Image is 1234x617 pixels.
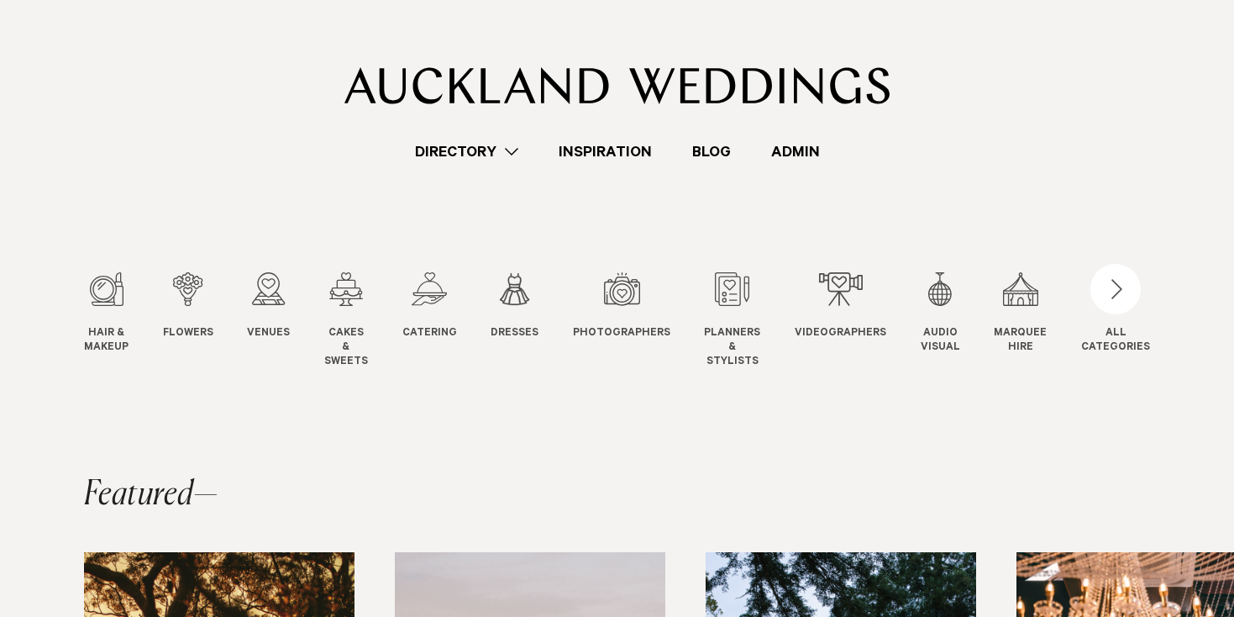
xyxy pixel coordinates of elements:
[324,327,368,369] span: Cakes & Sweets
[324,272,368,369] a: Cakes & Sweets
[402,327,457,341] span: Catering
[921,272,994,369] swiper-slide: 10 / 12
[163,272,213,341] a: Flowers
[994,272,1047,356] a: Marquee Hire
[795,272,886,341] a: Videographers
[1081,327,1150,356] div: ALL CATEGORIES
[247,327,290,341] span: Venues
[921,327,960,356] span: Audio Visual
[395,140,538,163] a: Directory
[1081,272,1150,351] button: ALLCATEGORIES
[795,272,920,369] swiper-slide: 9 / 12
[344,67,890,104] img: Auckland Weddings Logo
[704,272,794,369] swiper-slide: 8 / 12
[84,327,129,356] span: Hair & Makeup
[921,272,960,356] a: Audio Visual
[573,272,670,341] a: Photographers
[538,140,672,163] a: Inspiration
[324,272,402,369] swiper-slide: 4 / 12
[994,327,1047,356] span: Marquee Hire
[84,478,218,512] h2: Featured
[402,272,491,369] swiper-slide: 5 / 12
[163,327,213,341] span: Flowers
[247,272,290,341] a: Venues
[573,327,670,341] span: Photographers
[704,272,760,369] a: Planners & Stylists
[491,327,538,341] span: Dresses
[247,272,323,369] swiper-slide: 3 / 12
[795,327,886,341] span: Videographers
[491,272,538,341] a: Dresses
[84,272,129,356] a: Hair & Makeup
[84,272,162,369] swiper-slide: 1 / 12
[163,272,247,369] swiper-slide: 2 / 12
[751,140,840,163] a: Admin
[672,140,751,163] a: Blog
[994,272,1080,369] swiper-slide: 11 / 12
[491,272,572,369] swiper-slide: 6 / 12
[704,327,760,369] span: Planners & Stylists
[573,272,704,369] swiper-slide: 7 / 12
[402,272,457,341] a: Catering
